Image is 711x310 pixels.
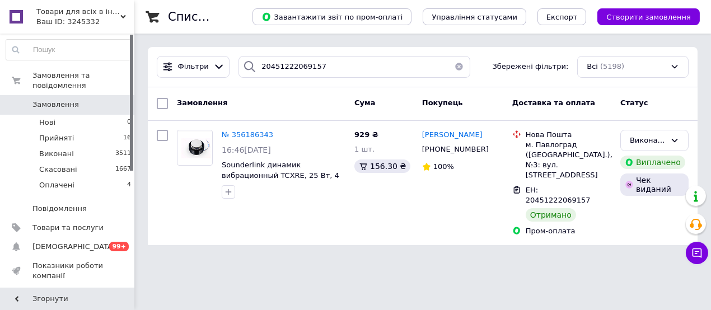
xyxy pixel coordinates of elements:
span: Виконані [39,149,74,159]
span: Всі [587,62,598,72]
span: 16 [123,133,131,143]
div: Виконано [630,135,666,147]
a: Фото товару [177,130,213,166]
span: Скасовані [39,165,77,175]
img: Фото товару [177,131,212,163]
span: Управління статусами [432,13,517,21]
div: Чек виданий [620,173,689,196]
span: Товари для всіх в інтернет-магазині «Avocado» [36,7,120,17]
button: Управління статусами [423,8,526,25]
span: Прийняті [39,133,74,143]
span: 100% [433,162,454,171]
a: Sounderlink динамик вибрационный TCXRE, 25 Вт, 4 Ом, 50 мм для шумных соседей [222,161,344,190]
div: Нова Пошта [526,130,611,140]
h1: Список замовлень [168,10,282,24]
button: Експорт [537,8,587,25]
div: Пром-оплата [526,226,611,236]
button: Завантажити звіт по пром-оплаті [252,8,411,25]
span: Покупець [422,98,463,107]
span: Експорт [546,13,578,21]
span: Замовлення та повідомлення [32,71,134,91]
button: Створити замовлення [597,8,700,25]
span: 16:46[DATE] [222,145,271,154]
span: [DEMOGRAPHIC_DATA] [32,242,115,252]
span: Показники роботи компанії [32,261,104,281]
span: Доставка та оплата [512,98,595,107]
span: [PHONE_NUMBER] [422,145,489,153]
span: Збережені фільтри: [492,62,568,72]
span: Фільтри [178,62,209,72]
a: [PERSON_NAME] [422,130,483,140]
span: Завантажити звіт по пром-оплаті [261,12,403,22]
span: Статус [620,98,648,107]
span: Створити замовлення [606,13,691,21]
span: Оплачені [39,180,74,190]
span: 3511 [115,149,131,159]
span: Товари та послуги [32,223,104,233]
span: Повідомлення [32,204,87,214]
div: 156.30 ₴ [354,159,410,173]
span: 1 шт. [354,145,375,153]
div: Виплачено [620,156,685,169]
span: 1667 [115,165,131,175]
button: Чат з покупцем [686,242,708,264]
div: Ваш ID: 3245332 [36,17,134,27]
a: Створити замовлення [586,12,700,21]
button: Очистить [448,56,470,78]
span: ЕН: 20451222069157 [526,186,591,205]
span: Замовлення [32,100,79,110]
span: 99+ [109,242,129,251]
div: м. Павлоград ([GEOGRAPHIC_DATA].), №3: вул. [STREET_ADDRESS] [526,140,611,181]
span: 0 [127,118,131,128]
div: Отримано [526,208,576,222]
span: 929 ₴ [354,130,378,139]
input: Пошук [6,40,132,60]
a: № 356186343 [222,130,273,139]
span: Замовлення [177,98,227,107]
span: (5198) [600,62,624,71]
span: [PERSON_NAME] [422,130,483,139]
span: Нові [39,118,55,128]
input: Пошук за номером замовлення, ПІБ покупця, номером телефону, Email, номером накладної [238,56,470,78]
span: Cума [354,98,375,107]
span: 4 [127,180,131,190]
